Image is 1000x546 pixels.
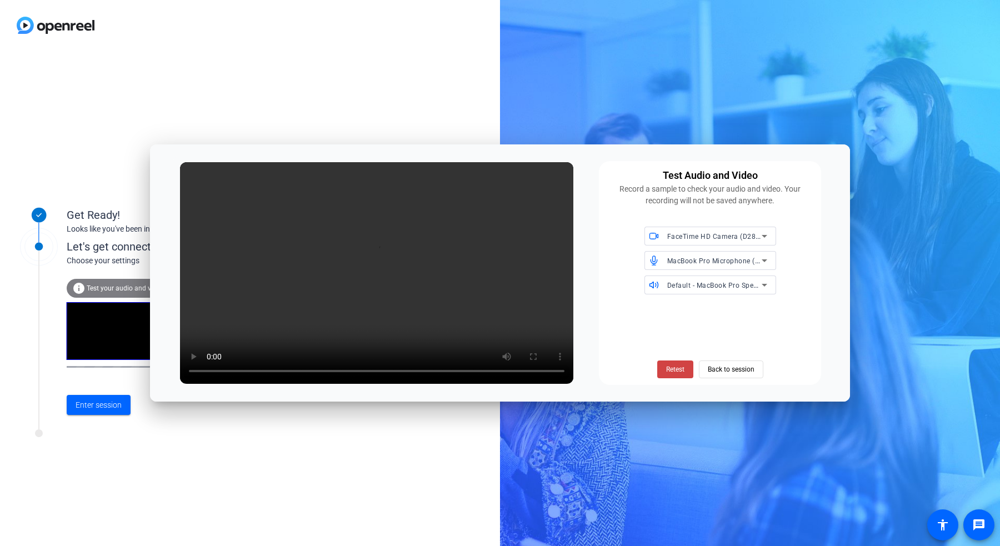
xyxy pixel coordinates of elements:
[667,256,781,265] span: MacBook Pro Microphone (Built-in)
[972,518,986,532] mat-icon: message
[87,284,164,292] span: Test your audio and video
[936,518,949,532] mat-icon: accessibility
[67,255,312,267] div: Choose your settings
[699,360,763,378] button: Back to session
[67,207,289,223] div: Get Ready!
[657,360,693,378] button: Retest
[67,223,289,235] div: Looks like you've been invited to join
[667,232,786,241] span: FaceTime HD Camera (D288:[DATE])
[606,183,814,207] div: Record a sample to check your audio and video. Your recording will not be saved anywhere.
[72,282,86,295] mat-icon: info
[663,168,758,183] div: Test Audio and Video
[76,399,122,411] span: Enter session
[667,280,801,289] span: Default - MacBook Pro Speakers (Built-in)
[708,359,754,380] span: Back to session
[666,364,684,374] span: Retest
[67,238,312,255] div: Let's get connected.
